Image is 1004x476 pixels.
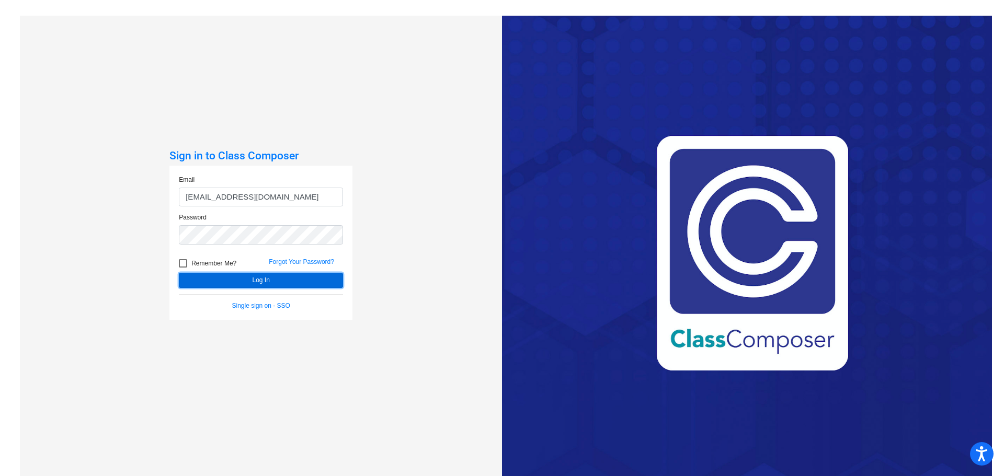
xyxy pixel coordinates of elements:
[191,257,236,270] span: Remember Me?
[179,213,207,222] label: Password
[232,302,290,309] a: Single sign on - SSO
[179,175,195,184] label: Email
[179,273,343,288] button: Log In
[269,258,334,265] a: Forgot Your Password?
[169,149,352,162] h3: Sign in to Class Composer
